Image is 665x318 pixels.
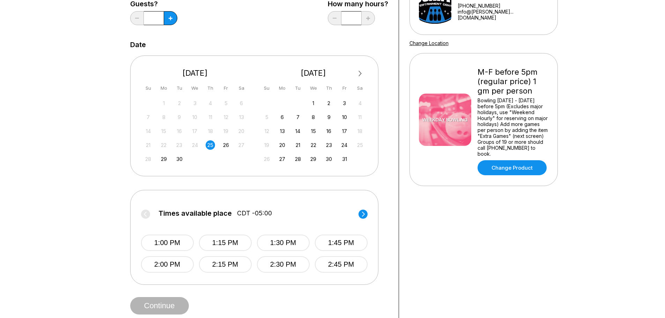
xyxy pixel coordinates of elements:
[309,98,318,108] div: Choose Wednesday, October 1st, 2025
[340,140,349,150] div: Choose Friday, October 24th, 2025
[159,112,169,122] div: Not available Monday, September 8th, 2025
[175,98,184,108] div: Not available Tuesday, September 2nd, 2025
[324,154,334,164] div: Choose Thursday, October 30th, 2025
[355,83,365,93] div: Sa
[262,154,272,164] div: Not available Sunday, October 26th, 2025
[262,140,272,150] div: Not available Sunday, October 19th, 2025
[221,98,231,108] div: Not available Friday, September 5th, 2025
[237,112,246,122] div: Not available Saturday, September 13th, 2025
[206,112,215,122] div: Not available Thursday, September 11th, 2025
[159,154,169,164] div: Choose Monday, September 29th, 2025
[324,83,334,93] div: Th
[143,83,153,93] div: Su
[278,83,287,93] div: Mo
[175,154,184,164] div: Choose Tuesday, September 30th, 2025
[262,112,272,122] div: Not available Sunday, October 5th, 2025
[221,112,231,122] div: Not available Friday, September 12th, 2025
[355,68,366,79] button: Next Month
[259,68,368,78] div: [DATE]
[206,83,215,93] div: Th
[293,126,303,136] div: Choose Tuesday, October 14th, 2025
[190,126,200,136] div: Not available Wednesday, September 17th, 2025
[340,154,349,164] div: Choose Friday, October 31st, 2025
[409,40,449,46] a: Change Location
[278,112,287,122] div: Choose Monday, October 6th, 2025
[175,140,184,150] div: Not available Tuesday, September 23rd, 2025
[206,98,215,108] div: Not available Thursday, September 4th, 2025
[143,112,153,122] div: Not available Sunday, September 7th, 2025
[237,98,246,108] div: Not available Saturday, September 6th, 2025
[159,140,169,150] div: Not available Monday, September 22nd, 2025
[143,126,153,136] div: Not available Sunday, September 14th, 2025
[262,126,272,136] div: Not available Sunday, October 12th, 2025
[309,154,318,164] div: Choose Wednesday, October 29th, 2025
[206,126,215,136] div: Not available Thursday, September 18th, 2025
[237,209,272,217] span: CDT -05:00
[315,256,368,273] button: 2:45 PM
[143,140,153,150] div: Not available Sunday, September 21st, 2025
[221,126,231,136] div: Not available Friday, September 19th, 2025
[355,140,365,150] div: Not available Saturday, October 25th, 2025
[261,98,366,164] div: month 2025-10
[324,112,334,122] div: Choose Thursday, October 9th, 2025
[309,112,318,122] div: Choose Wednesday, October 8th, 2025
[324,98,334,108] div: Choose Thursday, October 2nd, 2025
[237,140,246,150] div: Not available Saturday, September 27th, 2025
[158,209,232,217] span: Times available place
[340,98,349,108] div: Choose Friday, October 3rd, 2025
[141,256,194,273] button: 2:00 PM
[237,126,246,136] div: Not available Saturday, September 20th, 2025
[199,256,252,273] button: 2:15 PM
[340,126,349,136] div: Choose Friday, October 17th, 2025
[190,112,200,122] div: Not available Wednesday, September 10th, 2025
[293,140,303,150] div: Choose Tuesday, October 21st, 2025
[340,112,349,122] div: Choose Friday, October 10th, 2025
[175,112,184,122] div: Not available Tuesday, September 9th, 2025
[309,140,318,150] div: Choose Wednesday, October 22nd, 2025
[257,235,310,251] button: 1:30 PM
[141,68,249,78] div: [DATE]
[293,112,303,122] div: Choose Tuesday, October 7th, 2025
[262,83,272,93] div: Su
[159,83,169,93] div: Mo
[458,9,548,21] a: info@[PERSON_NAME]...[DOMAIN_NAME]
[419,94,471,146] img: M-F before 5pm (regular price) 1 gm per person
[221,83,231,93] div: Fr
[478,67,548,96] div: M-F before 5pm (regular price) 1 gm per person
[278,154,287,164] div: Choose Monday, October 27th, 2025
[175,83,184,93] div: Tu
[355,112,365,122] div: Not available Saturday, October 11th, 2025
[324,140,334,150] div: Choose Thursday, October 23rd, 2025
[237,83,246,93] div: Sa
[340,83,349,93] div: Fr
[190,83,200,93] div: We
[293,83,303,93] div: Tu
[278,126,287,136] div: Choose Monday, October 13th, 2025
[159,98,169,108] div: Not available Monday, September 1st, 2025
[478,97,548,157] div: Bowling [DATE] - [DATE] before 5pm (Excludes major holidays, use "Weekend Hourly" for reserving o...
[141,235,194,251] button: 1:00 PM
[278,140,287,150] div: Choose Monday, October 20th, 2025
[309,126,318,136] div: Choose Wednesday, October 15th, 2025
[206,140,215,150] div: Choose Thursday, September 25th, 2025
[355,98,365,108] div: Not available Saturday, October 4th, 2025
[309,83,318,93] div: We
[199,235,252,251] button: 1:15 PM
[190,98,200,108] div: Not available Wednesday, September 3rd, 2025
[257,256,310,273] button: 2:30 PM
[315,235,368,251] button: 1:45 PM
[293,154,303,164] div: Choose Tuesday, October 28th, 2025
[159,126,169,136] div: Not available Monday, September 15th, 2025
[190,140,200,150] div: Not available Wednesday, September 24th, 2025
[130,41,146,49] label: Date
[221,140,231,150] div: Choose Friday, September 26th, 2025
[355,126,365,136] div: Not available Saturday, October 18th, 2025
[175,126,184,136] div: Not available Tuesday, September 16th, 2025
[143,154,153,164] div: Not available Sunday, September 28th, 2025
[478,160,547,175] a: Change Product
[324,126,334,136] div: Choose Thursday, October 16th, 2025
[143,98,247,164] div: month 2025-09
[458,3,548,9] div: [PHONE_NUMBER]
